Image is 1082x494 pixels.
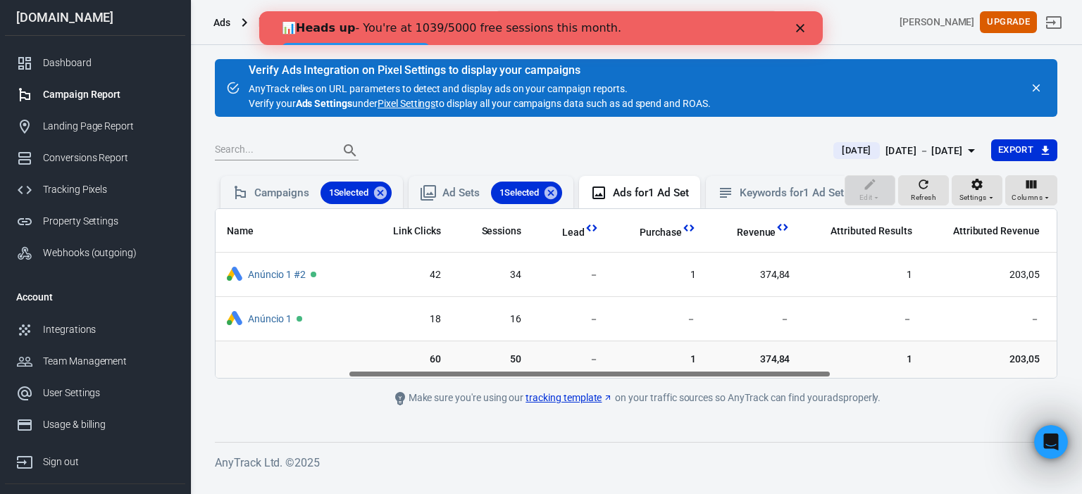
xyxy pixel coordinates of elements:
span: 1 Selected [321,186,378,200]
div: User Settings [43,386,174,400]
a: Tracking Pixels [5,174,185,205]
a: User Settings [5,377,185,409]
div: Campaigns [254,182,392,204]
a: Team Management [5,346,185,377]
iframe: Intercom live chat banner [259,11,823,45]
a: Conversions Report [5,142,185,174]
div: Ad Sets [442,182,562,204]
button: Columns [1005,175,1057,206]
a: Landing Page Report [5,110,185,142]
div: Landing Page Report [43,119,174,134]
span: Columns [1012,191,1043,204]
div: Sign out [43,455,174,469]
span: [DATE] [836,144,876,158]
span: supermix.site [259,13,337,31]
strong: Ads Settings [296,98,353,109]
div: Account id: ixsDVuty [900,15,974,30]
button: Settings [952,175,1002,206]
iframe: Intercom live chat [1034,425,1068,459]
div: Campaign Report [43,87,174,102]
div: Make sure you're using our on your traffic sources so AnyTrack can find your ads properly. [319,390,953,407]
button: Export [991,139,1057,161]
a: Webhooks (outgoing) [5,237,185,269]
a: Property Settings [5,205,185,237]
button: Find anything...⌘ + K [495,11,777,34]
a: Pixel Settings [378,96,435,111]
h6: AnyTrack Ltd. © 2025 [215,454,1057,471]
div: Usage & billing [43,417,174,432]
div: Team Management [43,354,174,369]
div: AnyTrack relies on URL parameters to detect and display ads on your campaign reports. Verify your... [249,65,711,111]
a: Integrations [5,314,185,346]
div: 1Selected [491,182,563,204]
div: Ads for 1 Ad Set [613,186,688,201]
a: Sign out [1037,6,1071,39]
span: 1 Selected [491,186,548,200]
div: Keywords for 1 Ad Set [740,186,844,201]
div: Dashboard [43,56,174,70]
div: Integrations [43,322,174,337]
input: Search... [215,141,328,160]
a: Usage & billing [5,409,185,441]
button: Search [333,134,367,167]
button: Refresh [898,175,949,206]
a: Dashboard [5,47,185,79]
div: Webhooks (outgoing) [43,246,174,260]
a: Campaign Report [5,79,185,110]
div: Tracking Pixels [43,182,174,197]
span: Refresh [911,191,936,204]
span: Settings [959,191,987,204]
button: close [1026,78,1046,98]
div: Property Settings [43,214,174,229]
button: [DATE][DATE] － [DATE] [822,139,990,163]
div: Verify Ads Integration on Pixel Settings to display your campaigns [249,63,711,77]
button: [DOMAIN_NAME] [253,9,354,35]
div: Conversions Report [43,151,174,165]
div: Close [537,13,551,21]
li: Account [5,280,185,314]
div: Ads [213,15,230,30]
button: Upgrade [980,11,1037,33]
div: [DOMAIN_NAME] [5,11,185,24]
a: Sign out [5,441,185,478]
div: [DATE] － [DATE] [885,142,963,160]
a: tracking template [526,391,613,405]
div: 1Selected [321,182,392,204]
a: 👉 View upgrade options [23,32,170,49]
